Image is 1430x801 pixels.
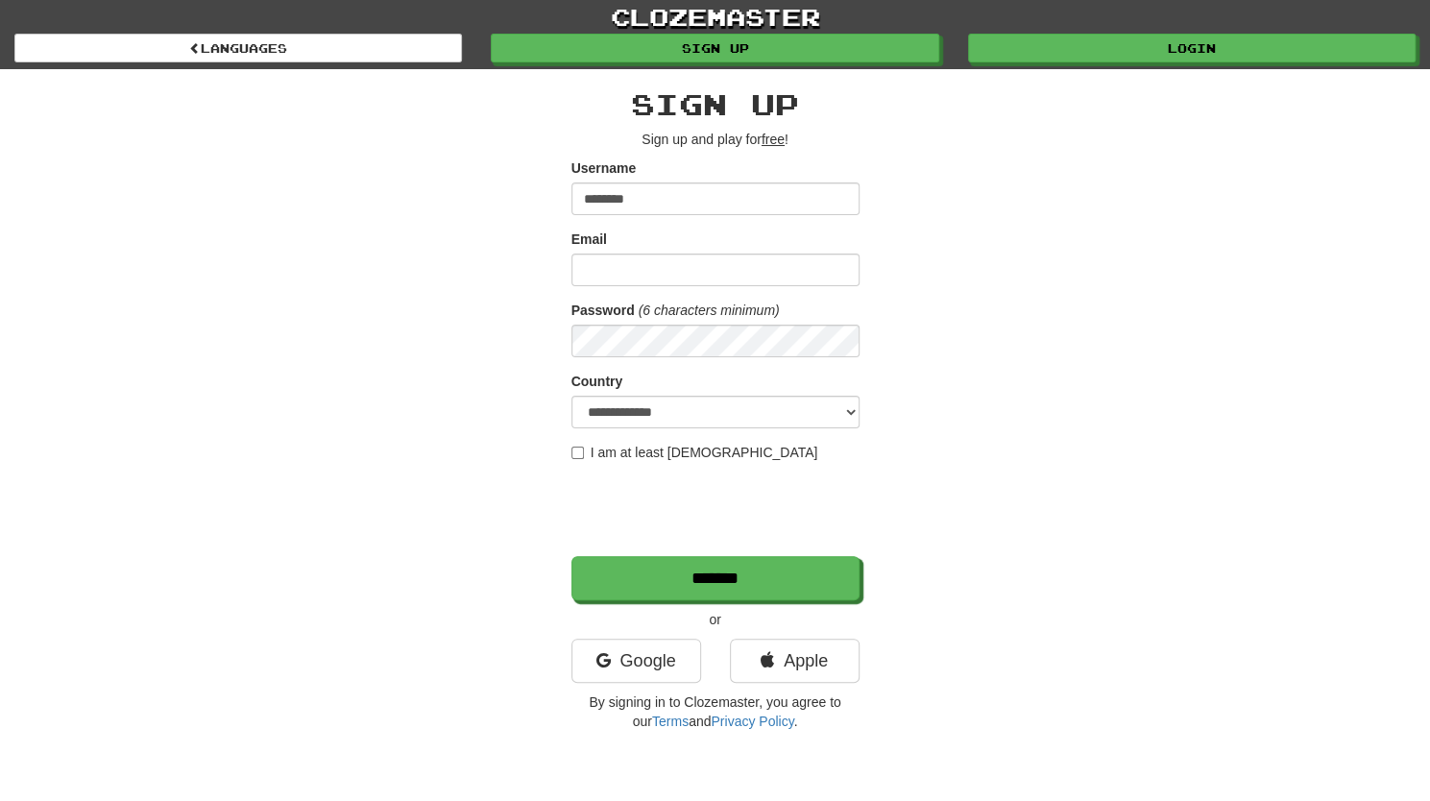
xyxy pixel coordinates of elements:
[571,443,818,462] label: I am at least [DEMOGRAPHIC_DATA]
[652,714,689,729] a: Terms
[571,610,860,629] p: or
[730,639,860,683] a: Apple
[762,132,785,147] u: free
[571,372,623,391] label: Country
[14,34,462,62] a: Languages
[491,34,938,62] a: Sign up
[639,303,780,318] em: (6 characters minimum)
[571,158,637,178] label: Username
[571,472,863,546] iframe: reCAPTCHA
[571,639,701,683] a: Google
[571,301,635,320] label: Password
[968,34,1416,62] a: Login
[571,692,860,731] p: By signing in to Clozemaster, you agree to our and .
[571,88,860,120] h2: Sign up
[711,714,793,729] a: Privacy Policy
[571,130,860,149] p: Sign up and play for !
[571,447,584,459] input: I am at least [DEMOGRAPHIC_DATA]
[571,230,607,249] label: Email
